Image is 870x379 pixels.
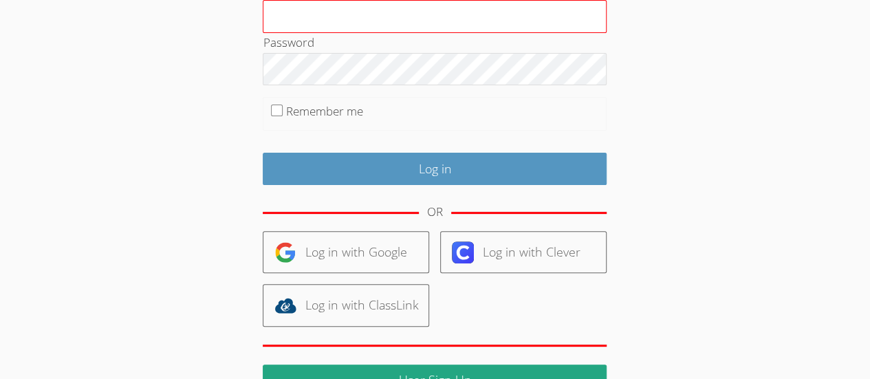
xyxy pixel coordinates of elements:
[263,34,314,50] label: Password
[263,231,429,273] a: Log in with Google
[263,284,429,326] a: Log in with ClassLink
[286,103,363,119] label: Remember me
[452,241,474,263] img: clever-logo-6eab21bc6e7a338710f1a6ff85c0baf02591cd810cc4098c63d3a4b26e2feb20.svg
[427,202,443,222] div: OR
[274,241,296,263] img: google-logo-50288ca7cdecda66e5e0955fdab243c47b7ad437acaf1139b6f446037453330a.svg
[263,153,607,185] input: Log in
[440,231,607,273] a: Log in with Clever
[274,294,296,316] img: classlink-logo-d6bb404cc1216ec64c9a2012d9dc4662098be43eaf13dc465df04b49fa7ab582.svg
